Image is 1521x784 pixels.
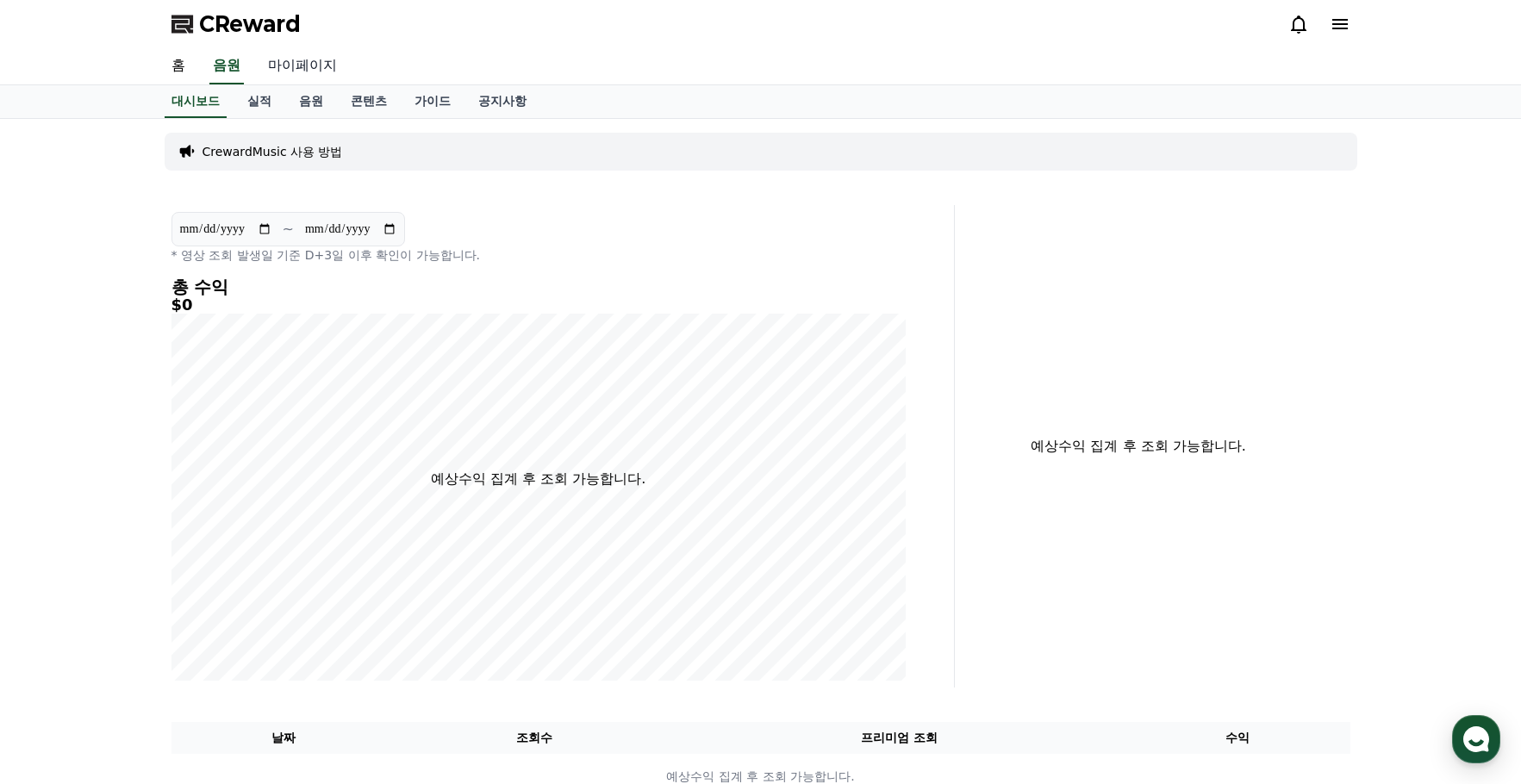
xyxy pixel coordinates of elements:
a: 대시보드 [165,85,227,118]
a: 가이드 [401,85,464,118]
a: 설정 [222,546,331,589]
a: 홈 [5,546,114,589]
a: 음원 [285,85,337,118]
span: 설정 [266,572,287,586]
th: 수익 [1125,722,1350,754]
a: 콘텐츠 [337,85,401,118]
th: 조회수 [396,722,672,754]
p: ~ [283,219,294,240]
a: 대화 [114,546,222,589]
th: 날짜 [171,722,396,754]
a: 홈 [158,48,199,84]
a: 실적 [234,85,285,118]
p: * 영상 조회 발생일 기준 D+3일 이후 확인이 가능합니다. [171,246,906,264]
span: 홈 [54,572,65,586]
h5: $0 [171,296,906,314]
span: 대화 [158,573,178,587]
h4: 총 수익 [171,277,906,296]
a: 공지사항 [464,85,540,118]
p: 예상수익 집계 후 조회 가능합니다. [431,469,645,489]
span: CReward [199,10,301,38]
a: CrewardMusic 사용 방법 [203,143,343,160]
a: 음원 [209,48,244,84]
th: 프리미엄 조회 [673,722,1125,754]
p: 예상수익 집계 후 조회 가능합니다. [969,436,1309,457]
a: CReward [171,10,301,38]
a: 마이페이지 [254,48,351,84]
